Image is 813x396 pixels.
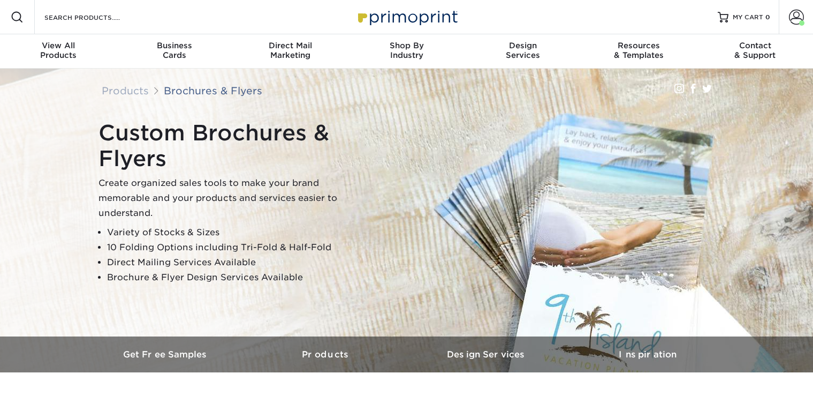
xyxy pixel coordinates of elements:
[348,34,465,69] a: Shop ByIndustry
[348,41,465,50] span: Shop By
[733,13,763,22] span: MY CART
[348,41,465,60] div: Industry
[567,349,728,360] h3: Inspiration
[581,41,697,50] span: Resources
[353,5,460,28] img: Primoprint
[232,41,348,60] div: Marketing
[581,34,697,69] a: Resources& Templates
[246,349,407,360] h3: Products
[98,120,366,171] h1: Custom Brochures & Flyers
[86,349,246,360] h3: Get Free Samples
[697,41,813,50] span: Contact
[107,225,366,240] li: Variety of Stocks & Sizes
[232,34,348,69] a: Direct MailMarketing
[107,240,366,255] li: 10 Folding Options including Tri-Fold & Half-Fold
[765,13,770,21] span: 0
[246,337,407,372] a: Products
[98,176,366,221] p: Create organized sales tools to make your brand memorable and your products and services easier t...
[697,34,813,69] a: Contact& Support
[465,34,581,69] a: DesignServices
[86,337,246,372] a: Get Free Samples
[116,34,232,69] a: BusinessCards
[116,41,232,60] div: Cards
[107,270,366,285] li: Brochure & Flyer Design Services Available
[407,349,567,360] h3: Design Services
[465,41,581,50] span: Design
[407,337,567,372] a: Design Services
[465,41,581,60] div: Services
[567,337,728,372] a: Inspiration
[43,11,148,24] input: SEARCH PRODUCTS.....
[232,41,348,50] span: Direct Mail
[116,41,232,50] span: Business
[102,85,149,96] a: Products
[697,41,813,60] div: & Support
[107,255,366,270] li: Direct Mailing Services Available
[164,85,262,96] a: Brochures & Flyers
[581,41,697,60] div: & Templates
